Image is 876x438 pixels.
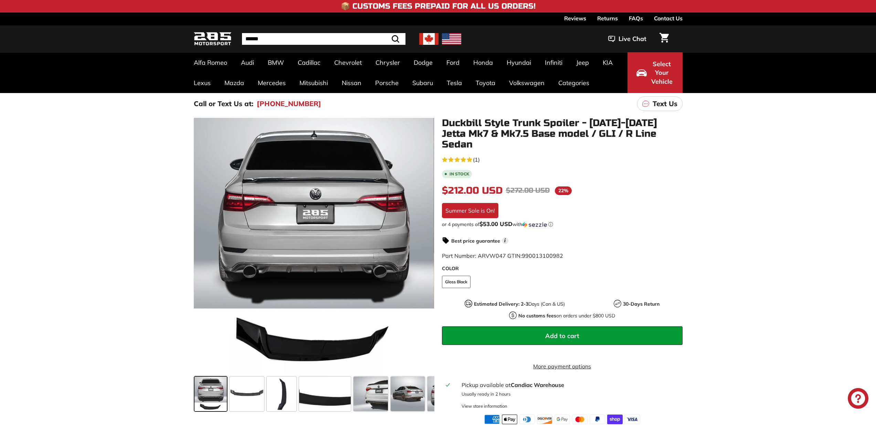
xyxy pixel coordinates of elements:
a: Tesla [440,73,469,93]
a: Alfa Romeo [187,52,234,73]
a: Returns [597,12,618,24]
span: Live Chat [619,34,646,43]
span: 990013100982 [522,252,563,259]
h4: 📦 Customs Fees Prepaid for All US Orders! [341,2,536,10]
a: [PHONE_NUMBER] [257,99,321,109]
p: Days (Can & US) [474,301,565,308]
img: master [572,415,588,424]
span: Add to cart [545,332,579,340]
button: Live Chat [599,30,655,48]
button: Select Your Vehicle [627,52,683,93]
strong: No customs fees [518,313,556,319]
a: Volkswagen [502,73,551,93]
div: Summer Sale is On! [442,203,498,218]
input: Search [242,33,405,45]
p: Usually ready in 2 hours [462,391,678,397]
a: Porsche [368,73,405,93]
span: $272.00 USD [506,186,550,195]
b: In stock [450,172,469,176]
label: COLOR [442,265,683,272]
a: Chevrolet [327,52,369,73]
a: Infiniti [538,52,569,73]
a: Toyota [469,73,502,93]
inbox-online-store-chat: Shopify online store chat [846,388,870,410]
a: Dodge [407,52,440,73]
a: Subaru [405,73,440,93]
a: More payment options [442,362,683,370]
a: Hyundai [500,52,538,73]
span: $53.00 USD [479,220,513,227]
a: Nissan [335,73,368,93]
span: (1) [473,155,480,164]
a: Lexus [187,73,218,93]
a: FAQs [629,12,643,24]
strong: Candiac Warehouse [511,381,564,388]
a: Chrysler [369,52,407,73]
div: View store information [462,403,507,409]
img: american_express [484,415,500,424]
div: Pickup available at [462,381,678,389]
span: $212.00 USD [442,185,503,196]
a: Mitsubishi [293,73,335,93]
a: Cadillac [291,52,327,73]
a: Categories [551,73,596,93]
p: Call or Text Us at: [194,99,253,109]
span: Select Your Vehicle [650,60,674,86]
img: shopify_pay [607,415,623,424]
a: Audi [234,52,261,73]
a: Mercedes [251,73,293,93]
span: 22% [555,186,572,195]
a: Contact Us [654,12,683,24]
a: Ford [440,52,466,73]
span: i [502,237,508,244]
img: apple_pay [502,415,517,424]
a: 5.0 rating (1 votes) [442,155,683,164]
a: BMW [261,52,291,73]
img: visa [625,415,640,424]
img: discover [537,415,552,424]
strong: Best price guarantee [451,238,500,244]
a: Reviews [564,12,586,24]
p: Text Us [653,99,677,109]
div: or 4 payments of$53.00 USDwithSezzle Click to learn more about Sezzle [442,221,683,228]
strong: 30-Days Return [623,301,659,307]
div: or 4 payments of with [442,221,683,228]
a: Mazda [218,73,251,93]
span: Part Number: ARVW047 GTIN: [442,252,563,259]
img: Logo_285_Motorsport_areodynamics_components [194,31,232,47]
a: Honda [466,52,500,73]
a: Text Us [637,96,683,111]
img: diners_club [519,415,535,424]
strong: Estimated Delivery: 2-3 [474,301,528,307]
img: paypal [590,415,605,424]
button: Add to cart [442,326,683,345]
a: Cart [655,27,673,51]
h1: Duckbill Style Trunk Spoiler - [DATE]-[DATE] Jetta Mk7 & Mk7.5 Base model / GLI / R Line Sedan [442,118,683,150]
p: on orders under $800 USD [518,312,615,319]
img: google_pay [555,415,570,424]
img: Sezzle [522,222,547,228]
a: KIA [596,52,620,73]
a: Jeep [569,52,596,73]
